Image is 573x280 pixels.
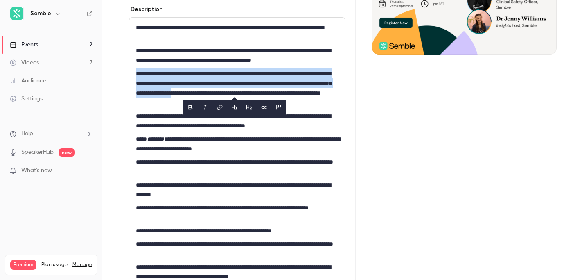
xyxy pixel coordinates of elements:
[213,101,226,114] button: link
[10,41,38,49] div: Events
[21,148,54,157] a: SpeakerHub
[21,130,33,138] span: Help
[10,7,23,20] img: Semble
[10,260,36,270] span: Premium
[129,5,162,14] label: Description
[41,262,68,268] span: Plan usage
[83,167,92,175] iframe: Noticeable Trigger
[199,101,212,114] button: italic
[10,77,46,85] div: Audience
[10,130,92,138] li: help-dropdown-opener
[272,101,285,114] button: blockquote
[30,9,51,18] h6: Semble
[21,166,52,175] span: What's new
[184,101,197,114] button: bold
[59,148,75,157] span: new
[10,59,39,67] div: Videos
[72,262,92,268] a: Manage
[10,95,43,103] div: Settings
